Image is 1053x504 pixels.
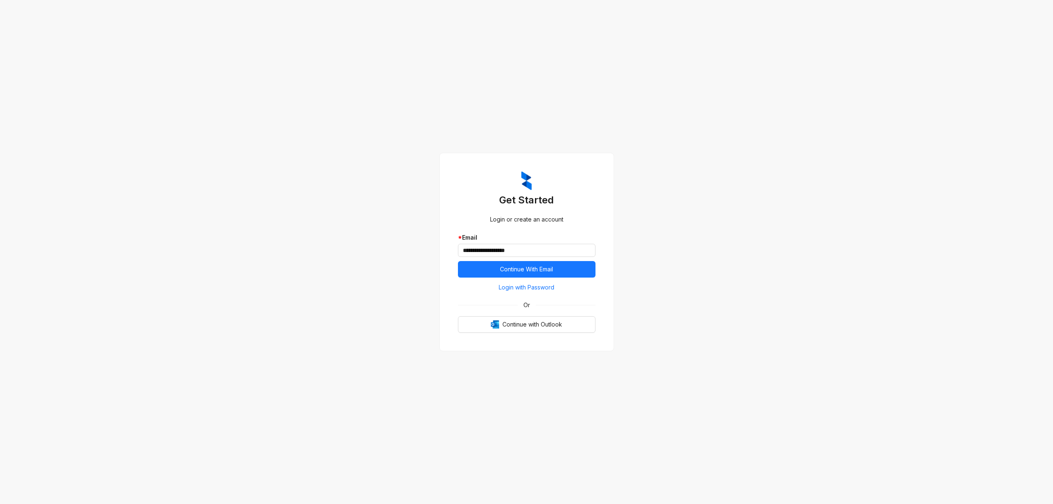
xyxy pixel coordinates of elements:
button: Continue With Email [458,261,595,278]
img: ZumaIcon [521,171,532,190]
span: Login with Password [499,283,554,292]
div: Email [458,233,595,242]
span: Continue with Outlook [502,320,562,329]
div: Login or create an account [458,215,595,224]
h3: Get Started [458,194,595,207]
img: Outlook [491,320,499,329]
button: OutlookContinue with Outlook [458,316,595,333]
span: Or [518,301,536,310]
button: Login with Password [458,281,595,294]
span: Continue With Email [500,265,553,274]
